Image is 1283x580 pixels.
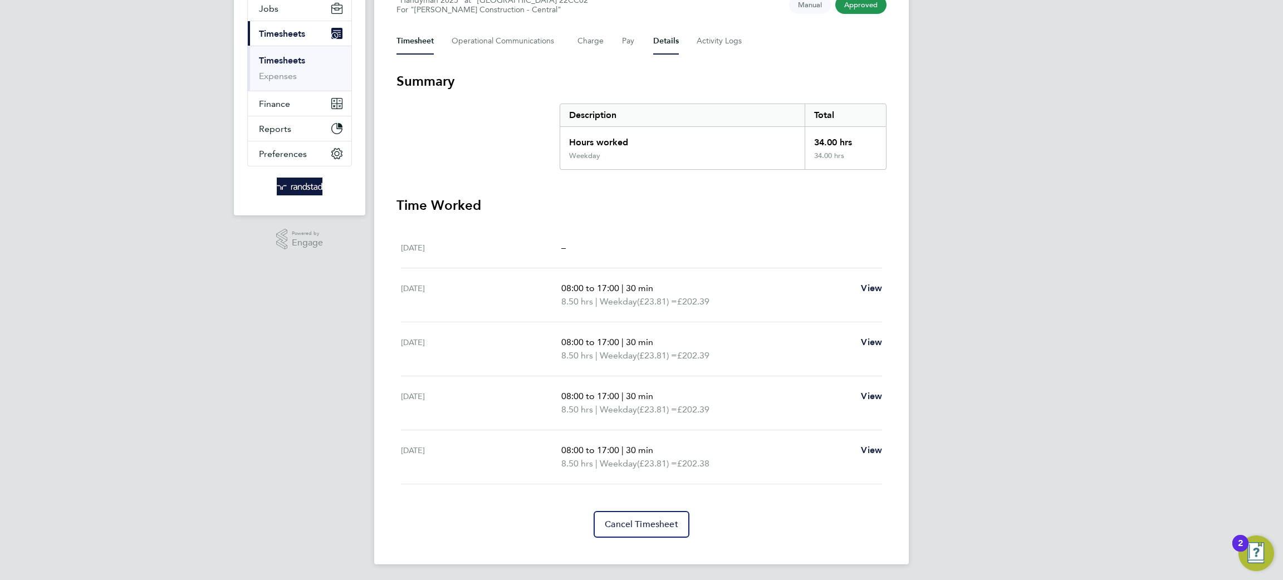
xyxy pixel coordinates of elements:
[1238,543,1243,558] div: 2
[396,72,887,90] h3: Summary
[561,445,619,455] span: 08:00 to 17:00
[621,283,624,293] span: |
[677,458,709,469] span: £202.38
[259,28,305,39] span: Timesheets
[452,28,560,55] button: Operational Communications
[259,3,278,14] span: Jobs
[622,28,635,55] button: Pay
[401,241,561,254] div: [DATE]
[805,127,886,151] div: 34.00 hrs
[259,99,290,109] span: Finance
[605,519,678,530] span: Cancel Timesheet
[600,349,637,362] span: Weekday
[697,28,743,55] button: Activity Logs
[396,196,887,214] h3: Time Worked
[247,178,352,195] a: Go to home page
[561,296,593,307] span: 8.50 hrs
[569,151,600,160] div: Weekday
[626,445,653,455] span: 30 min
[259,124,291,134] span: Reports
[248,91,351,116] button: Finance
[861,337,882,347] span: View
[595,404,598,415] span: |
[561,350,593,361] span: 8.50 hrs
[677,404,709,415] span: £202.39
[577,28,604,55] button: Charge
[600,457,637,470] span: Weekday
[594,511,689,538] button: Cancel Timesheet
[560,104,805,126] div: Description
[595,296,598,307] span: |
[637,458,677,469] span: (£23.81) =
[396,5,592,14] div: For "[PERSON_NAME] Construction - Central"
[861,336,882,349] a: View
[861,445,882,455] span: View
[248,21,351,46] button: Timesheets
[561,404,593,415] span: 8.50 hrs
[561,391,619,401] span: 08:00 to 17:00
[560,104,887,170] div: Summary
[861,444,882,457] a: View
[637,296,677,307] span: (£23.81) =
[637,350,677,361] span: (£23.81) =
[861,283,882,293] span: View
[277,178,323,195] img: randstad-logo-retina.png
[560,127,805,151] div: Hours worked
[248,116,351,141] button: Reports
[561,242,566,253] span: –
[626,283,653,293] span: 30 min
[561,337,619,347] span: 08:00 to 17:00
[805,151,886,169] div: 34.00 hrs
[626,391,653,401] span: 30 min
[292,238,323,248] span: Engage
[626,337,653,347] span: 30 min
[677,296,709,307] span: £202.39
[1238,535,1274,571] button: Open Resource Center, 2 new notifications
[621,337,624,347] span: |
[600,295,637,308] span: Weekday
[677,350,709,361] span: £202.39
[637,404,677,415] span: (£23.81) =
[292,229,323,238] span: Powered by
[861,282,882,295] a: View
[621,445,624,455] span: |
[861,390,882,403] a: View
[276,229,324,250] a: Powered byEngage
[401,390,561,416] div: [DATE]
[805,104,886,126] div: Total
[248,46,351,91] div: Timesheets
[600,403,637,416] span: Weekday
[595,458,598,469] span: |
[248,141,351,166] button: Preferences
[561,458,593,469] span: 8.50 hrs
[401,444,561,470] div: [DATE]
[621,391,624,401] span: |
[259,71,297,81] a: Expenses
[259,149,307,159] span: Preferences
[561,283,619,293] span: 08:00 to 17:00
[595,350,598,361] span: |
[396,28,434,55] button: Timesheet
[396,72,887,538] section: Timesheet
[259,55,305,66] a: Timesheets
[401,336,561,362] div: [DATE]
[401,282,561,308] div: [DATE]
[653,28,679,55] button: Details
[861,391,882,401] span: View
